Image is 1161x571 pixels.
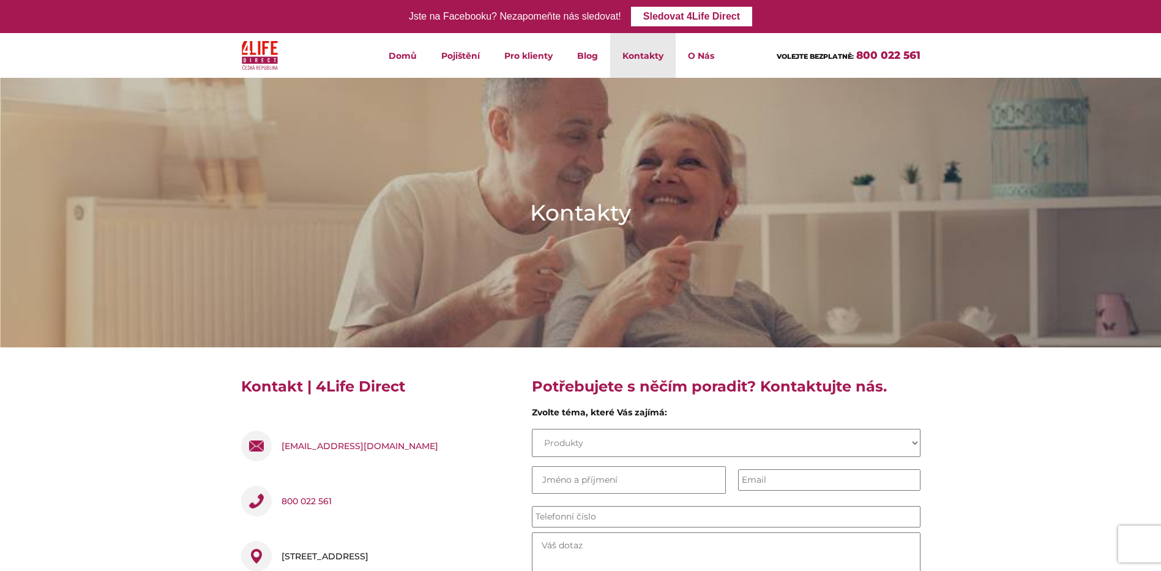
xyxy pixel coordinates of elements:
[532,406,920,424] div: Zvolte téma, které Vás zajímá:
[610,33,676,78] a: Kontakty
[856,49,920,61] a: 800 022 561
[409,8,621,26] div: Jste na Facebooku? Nezapomeňte nás sledovat!
[282,431,438,461] a: [EMAIL_ADDRESS][DOMAIN_NAME]
[530,197,631,228] h1: Kontakty
[242,38,278,73] img: 4Life Direct Česká republika logo
[777,52,854,61] span: VOLEJTE BEZPLATNĚ:
[631,7,752,26] a: Sledovat 4Life Direct
[532,506,920,528] input: Telefonní číslo
[565,33,610,78] a: Blog
[738,469,920,491] input: Email
[376,33,429,78] a: Domů
[241,377,513,406] h4: Kontakt | 4Life Direct
[532,377,920,406] h4: Potřebujete s něčím poradit? Kontaktujte nás.
[532,466,726,494] input: Jméno a příjmení
[282,486,332,516] a: 800 022 561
